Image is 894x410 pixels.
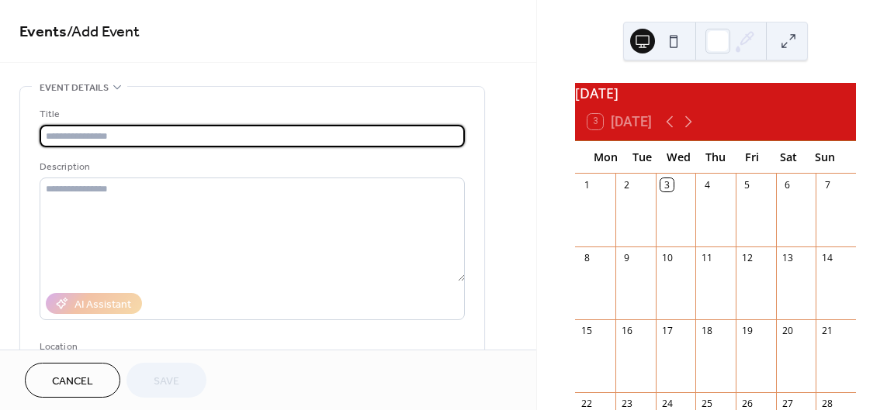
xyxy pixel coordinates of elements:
[40,80,109,96] span: Event details
[701,397,714,410] div: 25
[740,397,754,410] div: 26
[580,397,594,410] div: 22
[781,178,794,191] div: 6
[660,251,674,264] div: 10
[821,397,834,410] div: 28
[620,397,633,410] div: 23
[807,141,844,173] div: Sun
[701,178,714,191] div: 4
[575,83,856,103] div: [DATE]
[771,141,807,173] div: Sat
[620,178,633,191] div: 2
[781,251,794,264] div: 13
[580,178,594,191] div: 1
[821,251,834,264] div: 14
[52,374,93,390] span: Cancel
[580,251,594,264] div: 8
[620,324,633,337] div: 16
[781,397,794,410] div: 27
[660,141,697,173] div: Wed
[67,17,140,47] span: / Add Event
[740,324,754,337] div: 19
[660,397,674,410] div: 24
[698,141,734,173] div: Thu
[821,324,834,337] div: 21
[40,159,462,175] div: Description
[734,141,771,173] div: Fri
[620,251,633,264] div: 9
[660,324,674,337] div: 17
[740,178,754,191] div: 5
[587,141,624,173] div: Mon
[624,141,660,173] div: Tue
[25,363,120,398] button: Cancel
[701,324,714,337] div: 18
[821,178,834,191] div: 7
[660,178,674,191] div: 3
[740,251,754,264] div: 12
[40,106,462,122] div: Title
[19,17,67,47] a: Events
[40,339,462,355] div: Location
[781,324,794,337] div: 20
[580,324,594,337] div: 15
[701,251,714,264] div: 11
